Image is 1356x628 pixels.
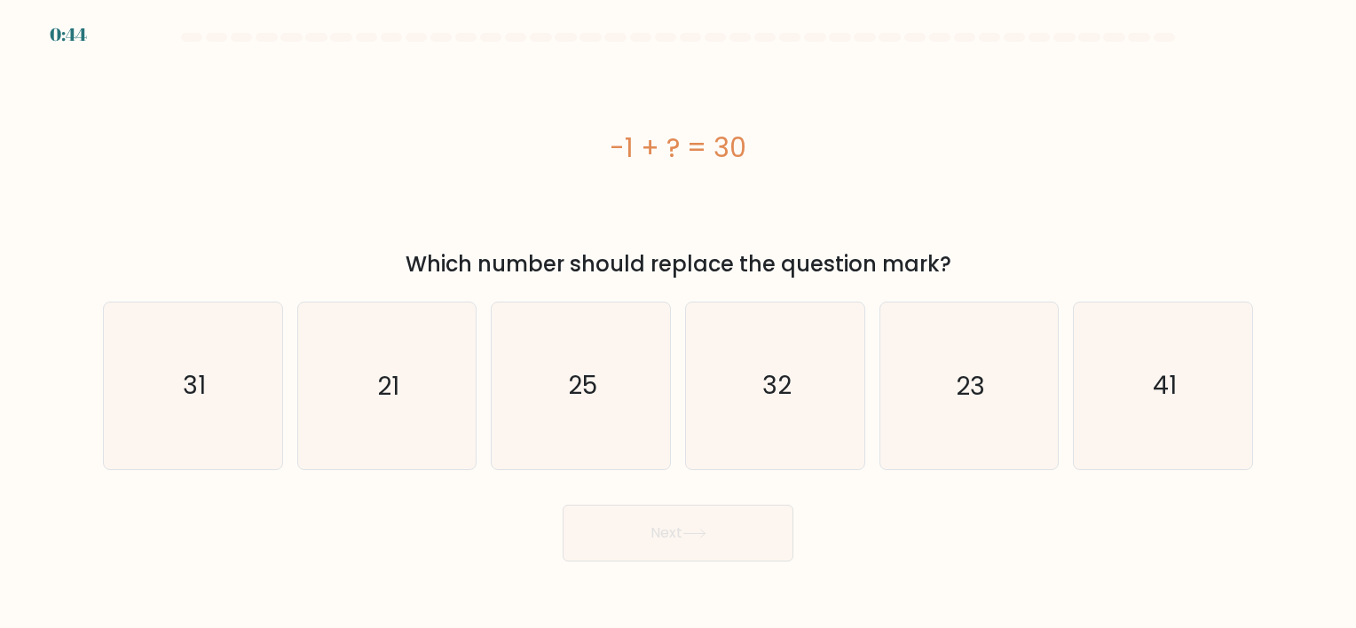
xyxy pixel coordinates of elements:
button: Next [563,505,793,561]
div: -1 + ? = 30 [103,128,1253,168]
div: 0:44 [50,21,87,48]
text: 23 [956,369,985,404]
div: Which number should replace the question mark? [114,248,1242,280]
text: 32 [762,369,792,404]
text: 41 [1153,369,1177,404]
text: 21 [377,369,399,404]
text: 31 [183,369,206,404]
text: 25 [568,369,597,404]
